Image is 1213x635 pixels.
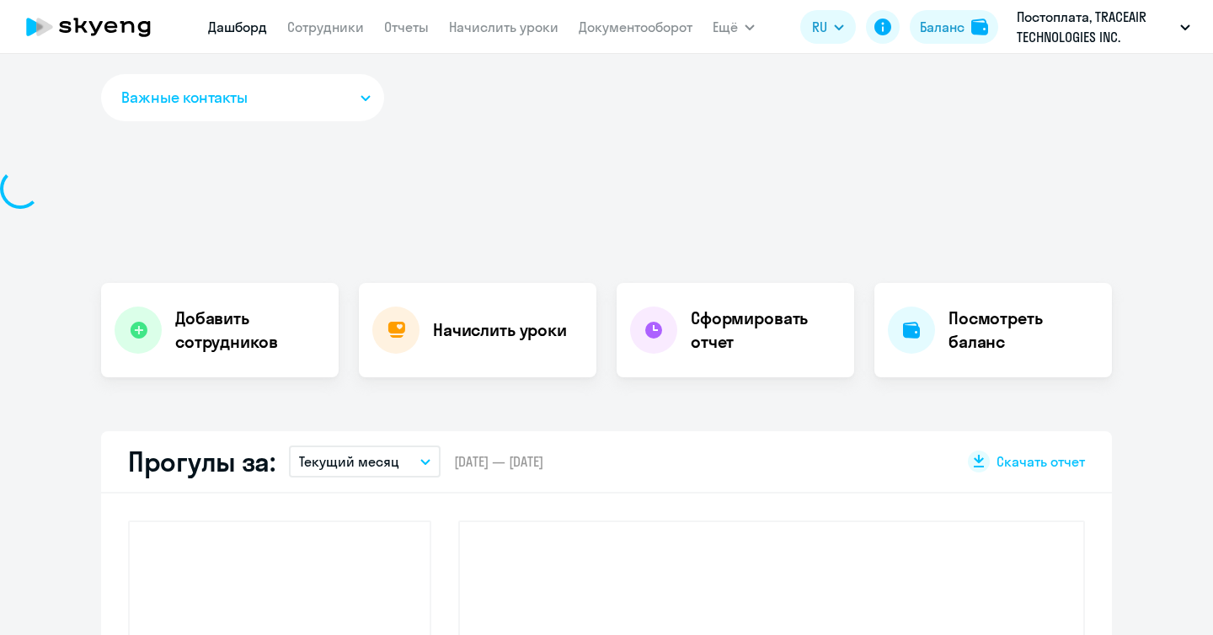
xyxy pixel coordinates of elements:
[713,10,755,44] button: Ещё
[691,307,841,354] h4: Сформировать отчет
[971,19,988,35] img: balance
[800,10,856,44] button: RU
[920,17,965,37] div: Баланс
[175,307,325,354] h4: Добавить сотрудников
[101,74,384,121] button: Важные контакты
[384,19,429,35] a: Отчеты
[1008,7,1199,47] button: Постоплата, TRACEAIR TECHNOLOGIES INC.
[812,17,827,37] span: RU
[997,452,1085,471] span: Скачать отчет
[948,307,1098,354] h4: Посмотреть баланс
[299,451,399,472] p: Текущий месяц
[713,17,738,37] span: Ещё
[910,10,998,44] button: Балансbalance
[579,19,692,35] a: Документооборот
[287,19,364,35] a: Сотрудники
[449,19,558,35] a: Начислить уроки
[1017,7,1173,47] p: Постоплата, TRACEAIR TECHNOLOGIES INC.
[128,445,275,478] h2: Прогулы за:
[208,19,267,35] a: Дашборд
[433,318,567,342] h4: Начислить уроки
[454,452,543,471] span: [DATE] — [DATE]
[121,87,248,109] span: Важные контакты
[289,446,441,478] button: Текущий месяц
